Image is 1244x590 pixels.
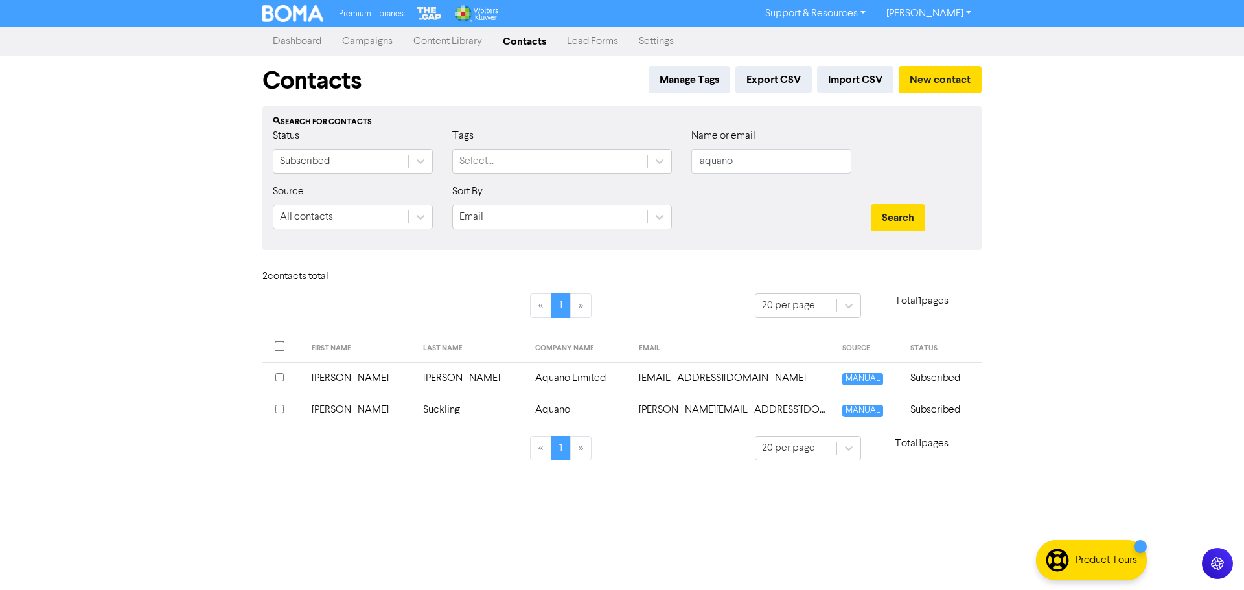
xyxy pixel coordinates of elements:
a: Campaigns [332,28,403,54]
button: Import CSV [817,66,893,93]
span: Premium Libraries: [339,10,405,18]
button: New contact [899,66,982,93]
th: COMPANY NAME [527,334,631,363]
td: Subscribed [903,362,982,394]
img: Wolters Kluwer [454,5,498,22]
button: Search [871,204,925,231]
label: Status [273,128,299,144]
div: All contacts [280,209,333,225]
th: LAST NAME [415,334,527,363]
td: [PERSON_NAME] [415,362,527,394]
img: The Gap [415,5,444,22]
div: Email [459,209,483,225]
a: Page 1 is your current page [551,293,571,318]
a: Page 1 is your current page [551,436,571,460]
th: FIRST NAME [304,334,415,363]
a: Settings [628,28,684,54]
a: Dashboard [262,28,332,54]
span: MANUAL [842,373,883,385]
a: Content Library [403,28,492,54]
a: Contacts [492,28,557,54]
td: Suckling [415,394,527,425]
div: 20 per page [762,440,815,456]
th: EMAIL [631,334,835,363]
img: BOMA Logo [262,5,323,22]
a: Lead Forms [557,28,628,54]
iframe: Chat Widget [1081,450,1244,590]
label: Name or email [691,128,755,144]
td: danny@aquano.co.nz [631,394,835,425]
div: 20 per page [762,298,815,313]
p: Total 1 pages [861,293,982,309]
span: MANUAL [842,405,883,417]
div: Select... [459,153,494,169]
a: Support & Resources [755,3,876,24]
td: Subscribed [903,394,982,425]
p: Total 1 pages [861,436,982,451]
label: Tags [452,128,474,144]
div: Search for contacts [273,117,971,128]
h1: Contacts [262,66,362,96]
a: [PERSON_NAME] [876,3,982,24]
td: ah@marchesgroup.com [631,362,835,394]
label: Source [273,184,304,199]
div: Subscribed [280,153,330,169]
h6: 2 contact s total [262,271,366,283]
td: [PERSON_NAME] [304,362,415,394]
td: Aquano Limited [527,362,631,394]
button: Manage Tags [649,66,730,93]
td: Aquano [527,394,631,425]
label: Sort By [452,184,483,199]
button: Export CSV [735,66,812,93]
td: [PERSON_NAME] [304,394,415,425]
th: STATUS [903,334,982,363]
th: SOURCE [835,334,903,363]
